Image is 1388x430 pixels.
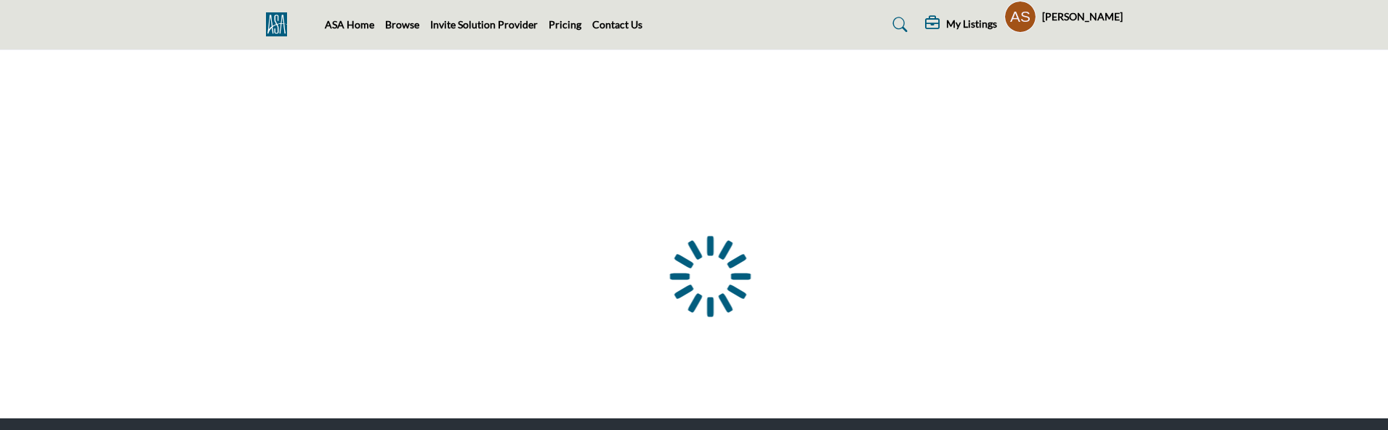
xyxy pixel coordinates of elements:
a: Browse [385,18,419,31]
a: Contact Us [592,18,642,31]
a: ASA Home [325,18,374,31]
img: Site Logo [266,12,294,36]
button: Show hide supplier dropdown [1004,1,1036,33]
a: Invite Solution Provider [430,18,538,31]
a: Search [879,13,917,36]
div: My Listings [925,16,997,33]
h5: [PERSON_NAME] [1042,9,1123,24]
a: Pricing [549,18,581,31]
h5: My Listings [946,17,997,31]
